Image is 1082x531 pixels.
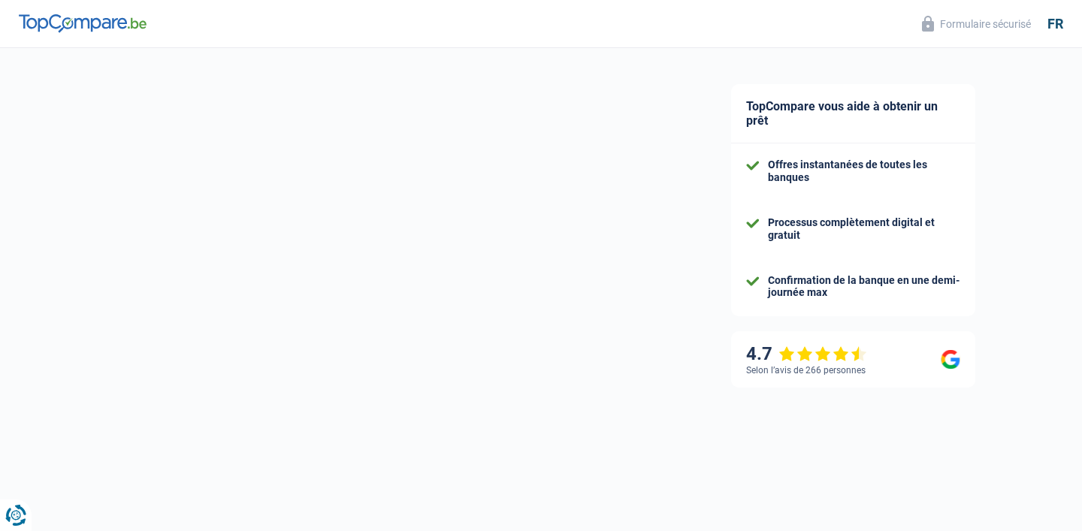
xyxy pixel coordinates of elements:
div: Selon l’avis de 266 personnes [746,365,866,376]
div: TopCompare vous aide à obtenir un prêt [731,84,975,143]
button: Formulaire sécurisé [913,11,1040,36]
div: fr [1047,16,1063,32]
div: Offres instantanées de toutes les banques [768,158,960,184]
div: Processus complètement digital et gratuit [768,216,960,242]
div: 4.7 [746,343,867,365]
div: Confirmation de la banque en une demi-journée max [768,274,960,300]
img: Advertisement [4,298,5,299]
img: TopCompare Logo [19,14,147,32]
